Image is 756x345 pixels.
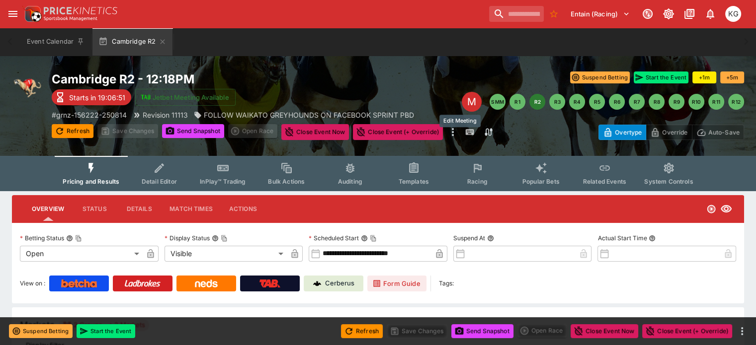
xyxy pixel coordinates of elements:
span: Pricing and Results [63,178,119,185]
img: greyhound_racing.png [12,71,44,103]
button: R5 [589,94,605,110]
span: Popular Bets [522,178,560,185]
a: Form Guide [367,276,426,291]
img: TabNZ [259,279,280,287]
button: Override [646,125,692,140]
a: Cerberus [304,276,363,291]
img: Sportsbook Management [44,16,97,21]
button: Event Calendar [21,28,90,56]
p: Scheduled Start [309,234,359,242]
img: Ladbrokes [124,279,161,287]
button: Close Event (+ Override) [642,324,732,338]
button: Copy To Clipboard [221,235,228,242]
div: FOLLOW WAIKATO GREYHOUNDS ON FACEBOOK SPRINT PBD [194,110,414,120]
button: Actual Start Time [649,235,656,242]
button: R10 [688,94,704,110]
button: Copy To Clipboard [75,235,82,242]
button: Overtype [598,125,646,140]
div: Edit Meeting [439,115,481,127]
img: Betcha [61,279,97,287]
input: search [489,6,544,22]
div: Kevin Gutschlag [725,6,741,22]
button: Actions [221,197,265,221]
button: Send Snapshot [162,124,224,138]
button: Refresh [52,124,93,138]
div: Visible [165,246,287,262]
button: Suspend At [487,235,494,242]
button: Send Snapshot [451,324,513,338]
p: Revision 11113 [143,110,188,120]
button: more [736,325,748,337]
button: Kevin Gutschlag [722,3,744,25]
button: R8 [649,94,665,110]
p: Auto-Save [708,127,740,138]
label: Tags: [439,276,454,291]
button: Cambridge R2 [92,28,172,56]
div: Open [20,246,143,262]
button: Suspend Betting [570,71,630,83]
button: Toggle light/dark mode [660,5,677,23]
button: R1 [509,94,525,110]
button: No Bookmarks [546,6,562,22]
svg: Visible [720,203,732,215]
p: Suspend At [453,234,485,242]
button: R4 [569,94,585,110]
nav: pagination navigation [490,94,744,110]
button: Notifications [701,5,719,23]
span: Auditing [338,178,362,185]
button: Start the Event [634,71,688,83]
button: Details [117,197,162,221]
button: Documentation [680,5,698,23]
p: Actual Start Time [597,234,647,242]
span: Racing [467,178,488,185]
button: SMM [490,94,505,110]
button: Refresh [341,324,383,338]
button: Auto-Save [692,125,744,140]
button: R7 [629,94,645,110]
label: View on : [20,276,45,291]
button: Match Times [162,197,221,221]
img: Cerberus [313,279,321,287]
img: PriceKinetics [44,7,117,14]
img: PriceKinetics Logo [22,4,42,24]
p: Betting Status [20,234,64,242]
span: InPlay™ Trading [200,178,246,185]
p: Cerberus [325,278,354,288]
button: Overview [24,197,72,221]
button: R9 [669,94,684,110]
button: open drawer [4,5,22,23]
img: Neds [195,279,217,287]
button: +5m [720,71,744,83]
h2: Copy To Clipboard [52,71,456,87]
button: Jetbet Meeting Available [135,89,236,106]
button: Suspend Betting [9,324,73,338]
div: Edit Meeting [462,92,482,112]
span: Bulk Actions [268,178,305,185]
span: Templates [399,178,429,185]
button: Start the Event [77,324,135,338]
button: Close Event (+ Override) [353,124,443,140]
svg: Open [706,204,716,214]
div: Start From [598,125,744,140]
button: R11 [708,94,724,110]
span: Detail Editor [142,178,177,185]
button: R2 [529,94,545,110]
button: R12 [728,94,744,110]
p: Starts in 19:06:51 [69,92,125,103]
button: Select Tenant [565,6,636,22]
button: Close Event Now [571,324,638,338]
p: FOLLOW WAIKATO GREYHOUNDS ON FACEBOOK SPRINT PBD [204,110,414,120]
p: Override [662,127,687,138]
button: Connected to PK [639,5,657,23]
button: R6 [609,94,625,110]
img: jetbet-logo.svg [141,92,151,102]
p: Overtype [615,127,642,138]
span: Related Events [583,178,626,185]
button: more [447,124,459,140]
div: Event type filters [55,156,701,191]
button: Copy To Clipboard [370,235,377,242]
div: split button [517,324,567,338]
button: +1m [692,71,716,83]
button: Display StatusCopy To Clipboard [212,235,219,242]
div: split button [228,124,277,138]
